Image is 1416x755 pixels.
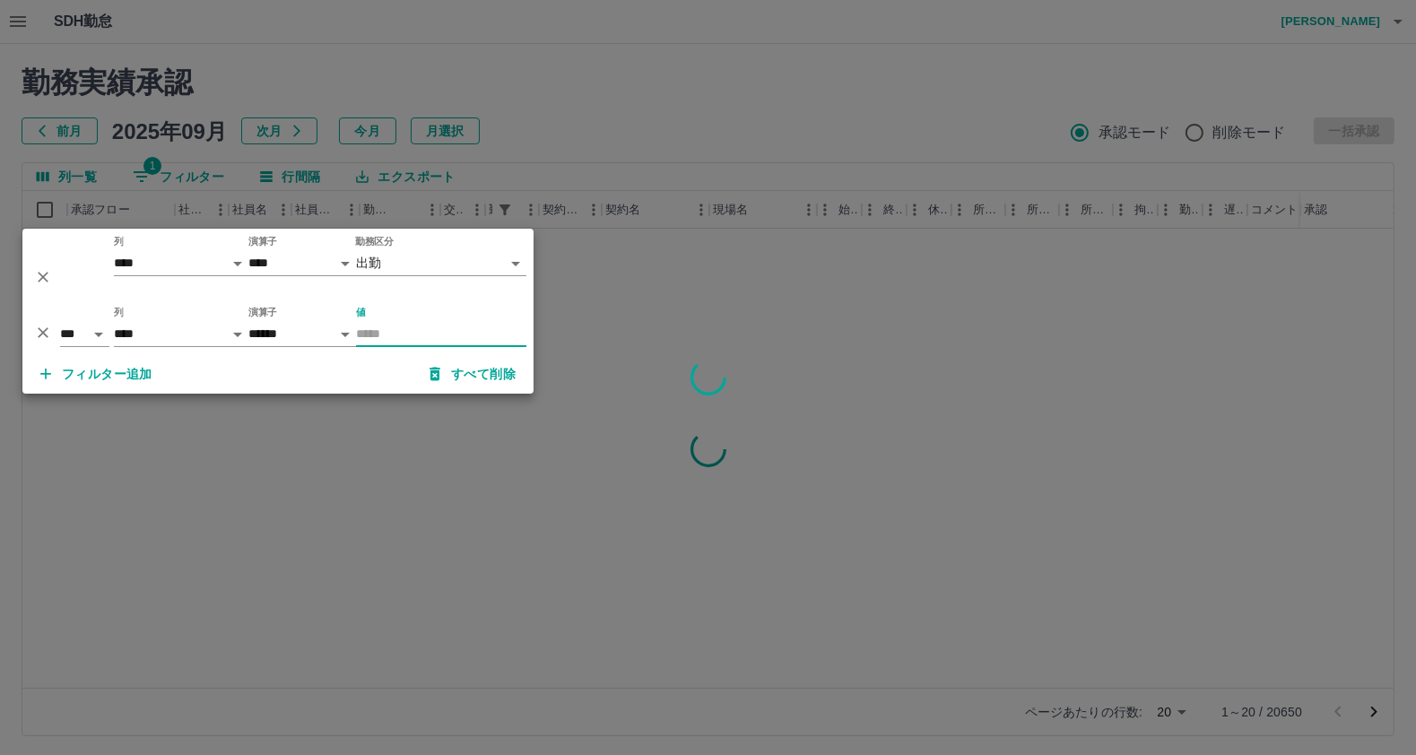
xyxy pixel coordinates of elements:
[356,306,366,319] label: 値
[114,306,124,319] label: 列
[30,319,56,346] button: 削除
[355,235,393,248] label: 勤務区分
[114,235,124,248] label: 列
[60,321,109,347] select: 論理演算子
[30,264,56,291] button: 削除
[415,358,530,390] button: すべて削除
[356,250,526,276] div: 出勤
[26,358,167,390] button: フィルター追加
[248,235,277,248] label: 演算子
[248,306,277,319] label: 演算子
